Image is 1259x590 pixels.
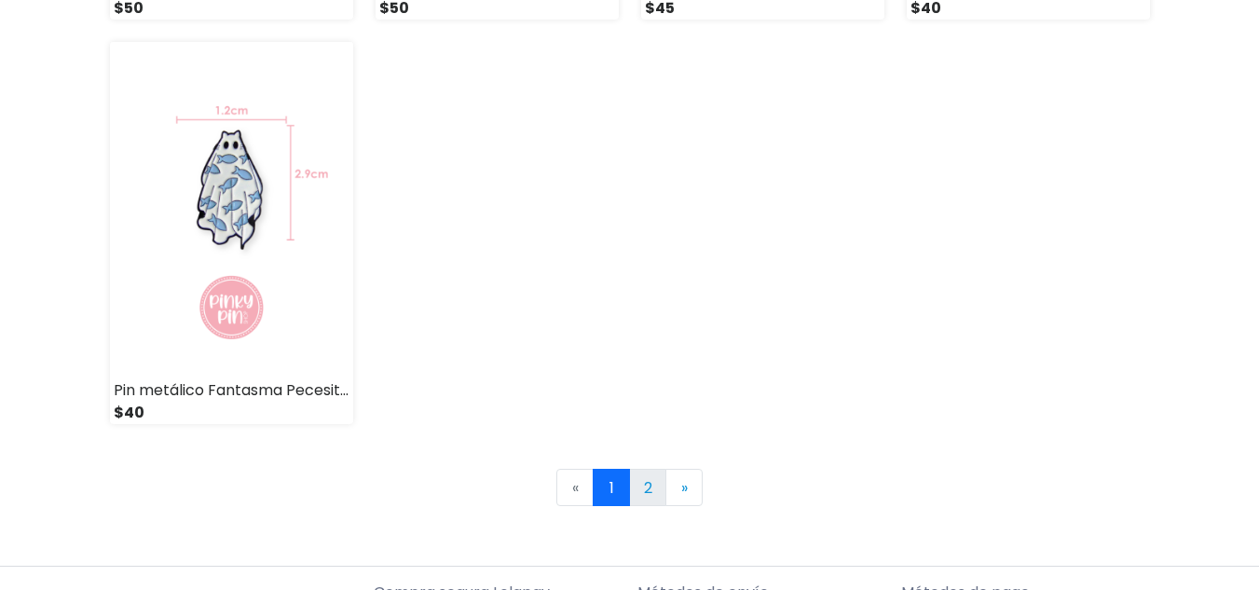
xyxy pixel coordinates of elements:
div: $40 [110,402,353,424]
div: Pin metálico Fantasma Pecesitos [110,379,353,402]
a: Next [665,469,703,506]
a: 1 [593,469,630,506]
img: small_1728881406874.png [110,42,353,379]
span: » [681,477,688,499]
a: 2 [629,469,666,506]
nav: Page navigation [110,469,1150,506]
a: Pin metálico Fantasma Pecesitos $40 [110,42,353,424]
